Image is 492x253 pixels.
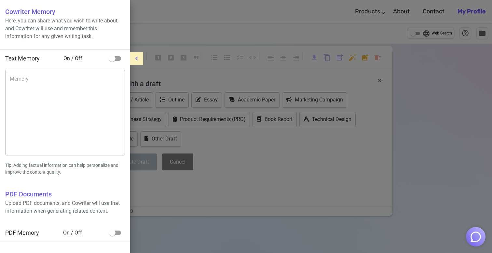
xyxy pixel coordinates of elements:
[63,229,106,237] span: On / Off
[130,52,143,65] button: menu
[5,162,125,176] p: Tip: Adding factual information can help personalize and improve the content quality.
[63,55,106,62] span: On / Off
[5,7,125,17] h6: Cowriter Memory
[5,17,125,40] p: Here, you can share what you wish to write about, and Cowriter will use and remember this informa...
[5,229,39,236] span: PDF Memory
[5,55,40,62] span: Text Memory
[5,189,125,199] h6: PDF Documents
[470,231,482,243] img: Close chat
[5,199,125,215] p: Upload PDF documents, and Cowriter will use that information when generating related content.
